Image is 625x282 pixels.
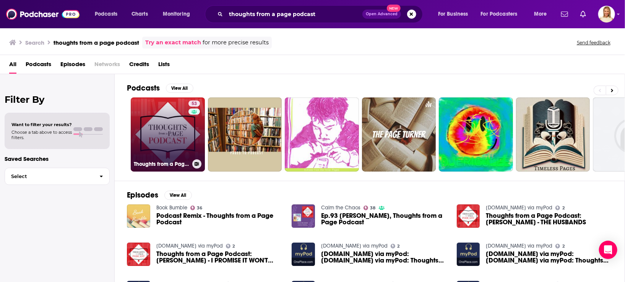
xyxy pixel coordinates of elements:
[192,100,197,108] span: 53
[321,243,388,249] a: OnePlace.com via myPod
[598,6,615,23] span: Logged in as leannebush
[481,9,518,19] span: For Podcasters
[366,12,398,16] span: Open Advanced
[562,245,565,248] span: 2
[131,9,148,19] span: Charts
[156,212,283,225] a: Podcast Remix - Thoughts from a Page Podcast
[157,8,200,20] button: open menu
[232,245,235,248] span: 2
[555,244,565,248] a: 2
[156,251,283,264] a: Thoughts from a Page Podcast: Clare Mackintosh - I PROMISE IT WON'T ALWAYS HURT LIKE THIS
[127,243,150,266] img: Thoughts from a Page Podcast: Clare Mackintosh - I PROMISE IT WON'T ALWAYS HURT LIKE THIS
[486,243,552,249] a: OnePlace.com via myPod
[433,8,478,20] button: open menu
[11,122,72,127] span: Want to filter your results?
[197,206,202,210] span: 36
[598,6,615,23] button: Show profile menu
[599,241,617,259] div: Open Intercom Messenger
[127,8,153,20] a: Charts
[486,212,612,225] span: Thoughts from a Page Podcast: [PERSON_NAME] - THE HUSBANDS
[562,206,565,210] span: 2
[370,206,376,210] span: 38
[476,8,529,20] button: open menu
[321,212,448,225] a: Ep.93 Cindy Burnett, Thoughts from a Page Podcast
[163,9,190,19] span: Monitoring
[575,39,613,46] button: Send feedback
[321,251,448,264] a: OnePlace.com via myPod: OnePlace.com via myPod: Thoughts from a Page Podcast: Stephanie Dray - BE...
[486,204,552,211] a: OnePlace.com via myPod
[364,206,376,210] a: 38
[203,38,269,47] span: for more precise results
[362,10,401,19] button: Open AdvancedNew
[129,58,149,74] a: Credits
[226,8,362,20] input: Search podcasts, credits, & more...
[457,243,480,266] img: OnePlace.com via myPod: OnePlace.com via myPod: Thoughts from a Page Podcast: Jennifer Ryan - THE...
[212,5,430,23] div: Search podcasts, credits, & more...
[60,58,85,74] a: Episodes
[11,130,72,140] span: Choose a tab above to access filters.
[127,83,160,93] h2: Podcasts
[5,174,93,179] span: Select
[5,155,110,162] p: Saved Searches
[131,97,205,172] a: 53Thoughts from a Page Podcast
[127,204,150,228] img: Podcast Remix - Thoughts from a Page Podcast
[529,8,557,20] button: open menu
[134,161,189,167] h3: Thoughts from a Page Podcast
[127,190,192,200] a: EpisodesView All
[127,83,193,93] a: PodcastsView All
[534,9,547,19] span: More
[188,100,200,107] a: 53
[95,9,117,19] span: Podcasts
[156,243,223,249] a: OnePlace.com via myPod
[156,204,187,211] a: Book Bumble
[6,7,80,21] img: Podchaser - Follow, Share and Rate Podcasts
[486,212,612,225] a: Thoughts from a Page Podcast: Holly Gramazio - THE HUSBANDS
[156,251,283,264] span: Thoughts from a Page Podcast: [PERSON_NAME] - I PROMISE IT WON'T ALWAYS HURT LIKE THIS
[158,58,170,74] a: Lists
[321,212,448,225] span: Ep.93 [PERSON_NAME], Thoughts from a Page Podcast
[555,206,565,210] a: 2
[9,58,16,74] a: All
[25,39,44,46] h3: Search
[292,243,315,266] img: OnePlace.com via myPod: OnePlace.com via myPod: Thoughts from a Page Podcast: Stephanie Dray - BE...
[226,244,235,248] a: 2
[166,84,193,93] button: View All
[26,58,51,74] a: Podcasts
[486,251,612,264] a: OnePlace.com via myPod: OnePlace.com via myPod: Thoughts from a Page Podcast: Jennifer Ryan - THE...
[190,206,203,210] a: 36
[486,251,612,264] span: [DOMAIN_NAME] via myPod: [DOMAIN_NAME] via myPod: Thoughts from a Page Podcast: [PERSON_NAME] - T...
[457,204,480,228] img: Thoughts from a Page Podcast: Holly Gramazio - THE HUSBANDS
[598,6,615,23] img: User Profile
[292,204,315,228] img: Ep.93 Cindy Burnett, Thoughts from a Page Podcast
[391,244,400,248] a: 2
[164,191,192,200] button: View All
[127,190,158,200] h2: Episodes
[94,58,120,74] span: Networks
[321,251,448,264] span: [DOMAIN_NAME] via myPod: [DOMAIN_NAME] via myPod: Thoughts from a Page Podcast: [PERSON_NAME] - B...
[438,9,468,19] span: For Business
[398,245,400,248] span: 2
[54,39,139,46] h3: thoughts from a page podcast
[5,94,110,105] h2: Filter By
[577,8,589,21] a: Show notifications dropdown
[89,8,127,20] button: open menu
[387,5,401,12] span: New
[5,168,110,185] button: Select
[145,38,201,47] a: Try an exact match
[321,204,360,211] a: Calm the Chaos
[558,8,571,21] a: Show notifications dropdown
